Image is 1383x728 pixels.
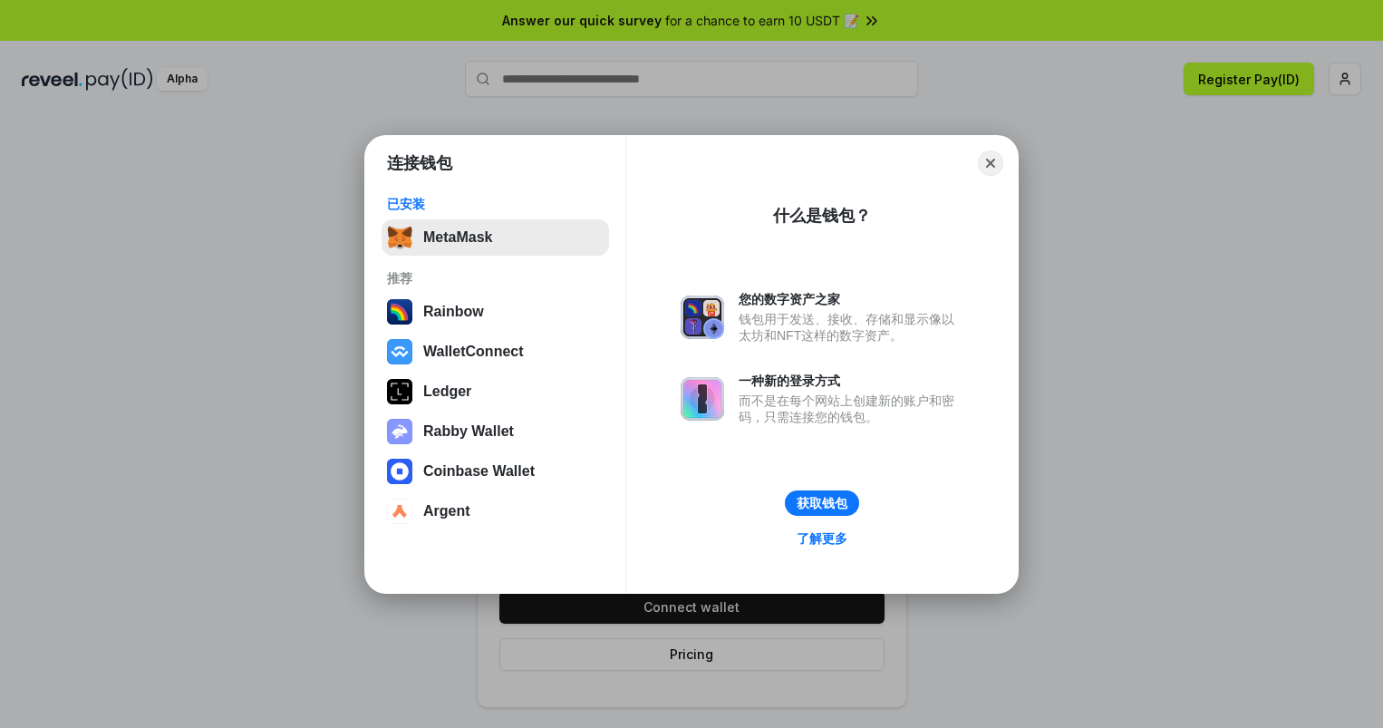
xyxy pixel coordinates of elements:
div: Rainbow [423,304,484,320]
div: 了解更多 [797,530,847,547]
div: Coinbase Wallet [423,463,535,480]
div: Rabby Wallet [423,423,514,440]
div: Argent [423,503,470,519]
img: svg+xml,%3Csvg%20width%3D%22120%22%20height%3D%22120%22%20viewBox%3D%220%200%20120%20120%22%20fil... [387,299,412,325]
img: svg+xml,%3Csvg%20xmlns%3D%22http%3A%2F%2Fwww.w3.org%2F2000%2Fsvg%22%20fill%3D%22none%22%20viewBox... [387,419,412,444]
div: 什么是钱包？ [773,205,871,227]
button: Ledger [382,374,609,410]
div: 推荐 [387,270,604,286]
div: 钱包用于发送、接收、存储和显示像以太坊和NFT这样的数字资产。 [739,311,963,344]
img: svg+xml,%3Csvg%20fill%3D%22none%22%20height%3D%2233%22%20viewBox%3D%220%200%2035%2033%22%20width%... [387,225,412,250]
img: svg+xml,%3Csvg%20width%3D%2228%22%20height%3D%2228%22%20viewBox%3D%220%200%2028%2028%22%20fill%3D... [387,339,412,364]
div: Ledger [423,383,471,400]
button: Rabby Wallet [382,413,609,450]
img: svg+xml,%3Csvg%20xmlns%3D%22http%3A%2F%2Fwww.w3.org%2F2000%2Fsvg%22%20width%3D%2228%22%20height%3... [387,379,412,404]
img: svg+xml,%3Csvg%20xmlns%3D%22http%3A%2F%2Fwww.w3.org%2F2000%2Fsvg%22%20fill%3D%22none%22%20viewBox... [681,296,724,339]
button: Rainbow [382,294,609,330]
button: Coinbase Wallet [382,453,609,490]
div: MetaMask [423,229,492,246]
div: 已安装 [387,196,604,212]
h1: 连接钱包 [387,152,452,174]
div: WalletConnect [423,344,524,360]
button: MetaMask [382,219,609,256]
div: 一种新的登录方式 [739,373,963,389]
button: WalletConnect [382,334,609,370]
button: Argent [382,493,609,529]
button: 获取钱包 [785,490,859,516]
img: svg+xml,%3Csvg%20width%3D%2228%22%20height%3D%2228%22%20viewBox%3D%220%200%2028%2028%22%20fill%3D... [387,459,412,484]
img: svg+xml,%3Csvg%20xmlns%3D%22http%3A%2F%2Fwww.w3.org%2F2000%2Fsvg%22%20fill%3D%22none%22%20viewBox... [681,377,724,421]
div: 而不是在每个网站上创建新的账户和密码，只需连接您的钱包。 [739,393,963,425]
img: svg+xml,%3Csvg%20width%3D%2228%22%20height%3D%2228%22%20viewBox%3D%220%200%2028%2028%22%20fill%3D... [387,499,412,524]
button: Close [978,150,1003,176]
div: 获取钱包 [797,495,847,511]
div: 您的数字资产之家 [739,291,963,307]
a: 了解更多 [786,527,858,550]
